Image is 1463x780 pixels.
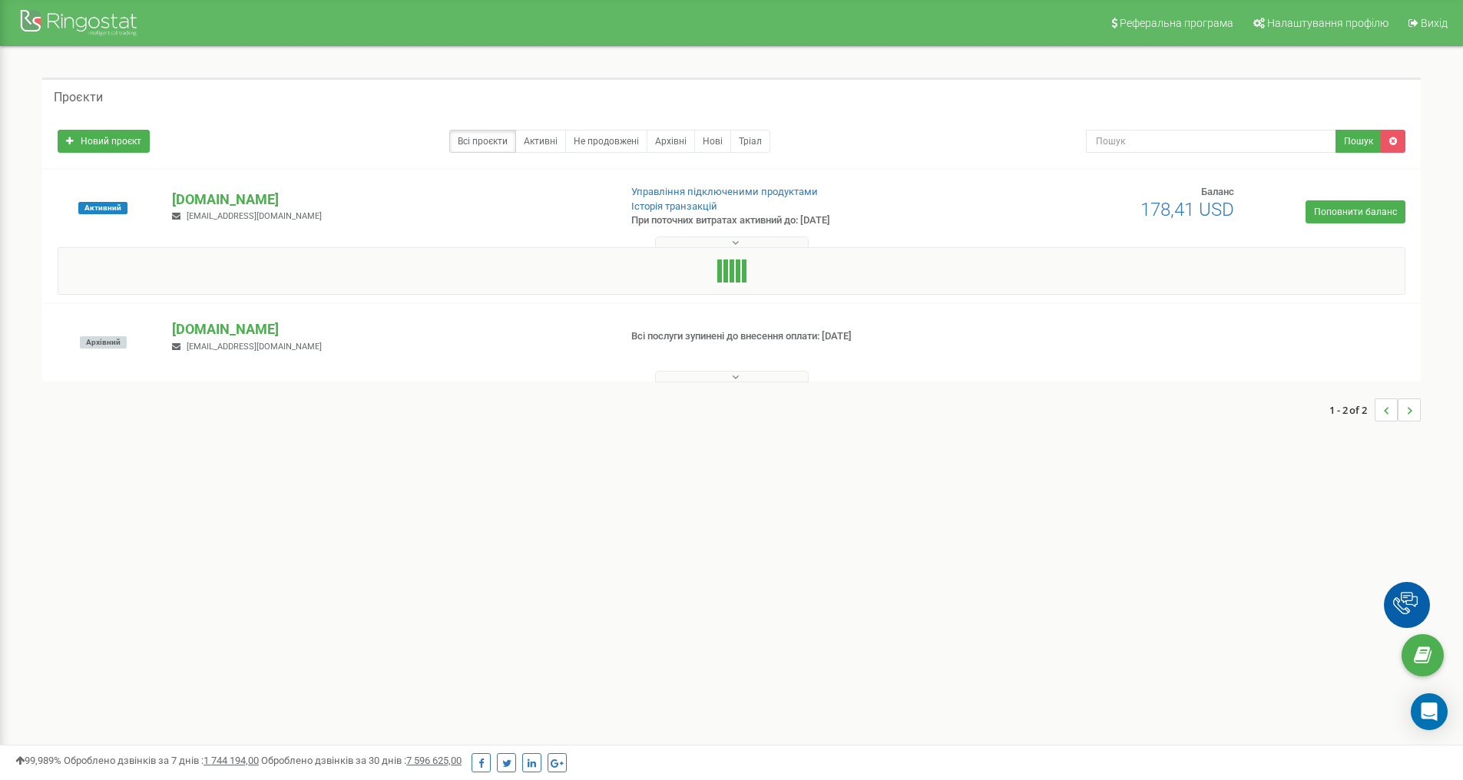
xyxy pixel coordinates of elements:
[1329,383,1421,437] nav: ...
[1411,693,1448,730] div: Open Intercom Messenger
[54,91,103,104] h5: Проєкти
[1267,17,1389,29] span: Налаштування профілю
[694,130,731,153] a: Нові
[15,755,61,766] span: 99,989%
[1201,186,1234,197] span: Баланс
[80,336,127,349] span: Архівний
[406,755,462,766] u: 7 596 625,00
[58,130,150,153] a: Новий проєкт
[1421,17,1448,29] span: Вихід
[187,342,322,352] span: [EMAIL_ADDRESS][DOMAIN_NAME]
[449,130,516,153] a: Всі проєкти
[1086,130,1336,153] input: Пошук
[1120,17,1233,29] span: Реферальна програма
[1336,130,1382,153] button: Пошук
[261,755,462,766] span: Оброблено дзвінків за 30 днів :
[631,329,951,344] p: Всі послуги зупинені до внесення оплати: [DATE]
[730,130,770,153] a: Тріал
[631,200,717,212] a: Історія транзакцій
[64,755,259,766] span: Оброблено дзвінків за 7 днів :
[515,130,566,153] a: Активні
[187,211,322,221] span: [EMAIL_ADDRESS][DOMAIN_NAME]
[172,319,606,339] p: [DOMAIN_NAME]
[631,213,951,228] p: При поточних витратах активний до: [DATE]
[1329,398,1375,421] span: 1 - 2 of 2
[204,755,259,766] u: 1 744 194,00
[1140,199,1234,220] span: 178,41 USD
[172,190,606,210] p: [DOMAIN_NAME]
[565,130,647,153] a: Не продовжені
[78,202,127,214] span: Активний
[1306,200,1405,223] a: Поповнити баланс
[647,130,695,153] a: Архівні
[631,186,818,197] a: Управління підключеними продуктами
